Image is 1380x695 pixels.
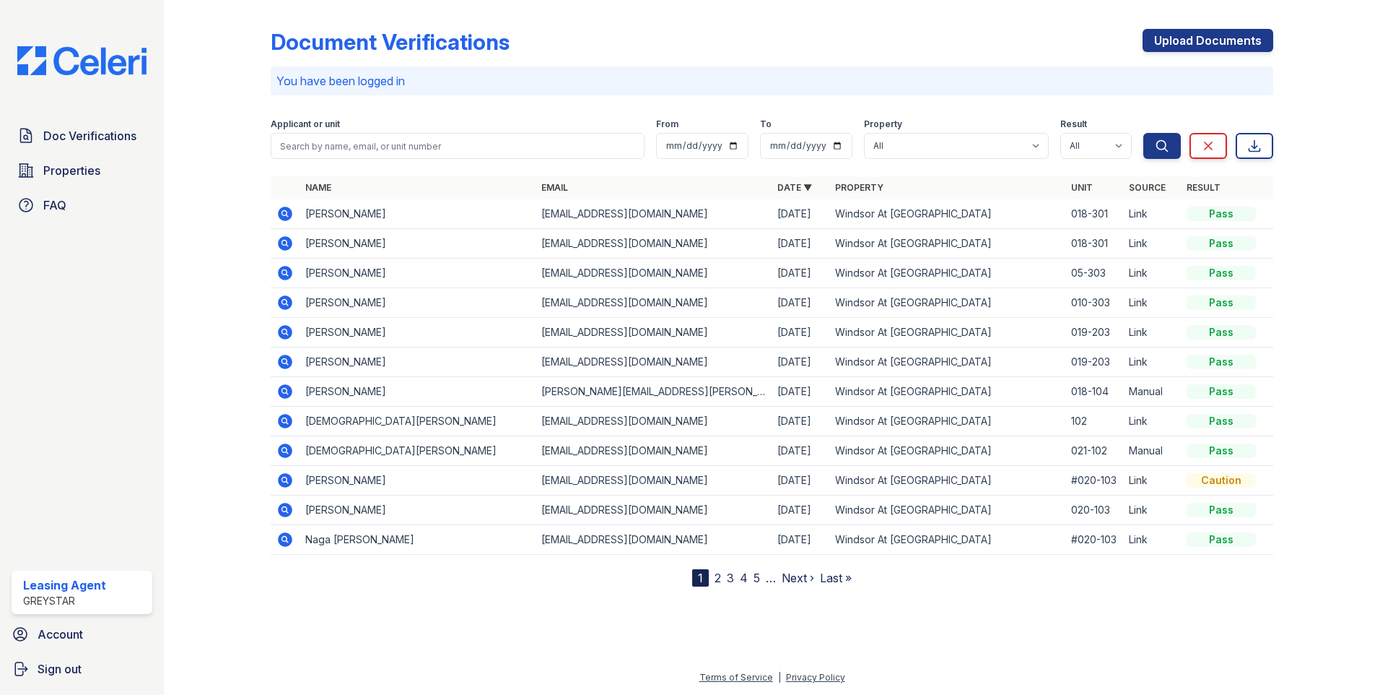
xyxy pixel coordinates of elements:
[1123,436,1181,466] td: Manual
[271,133,645,159] input: Search by name, email, or unit number
[829,347,1065,377] td: Windsor At [GEOGRAPHIC_DATA]
[536,496,772,525] td: [EMAIL_ADDRESS][DOMAIN_NAME]
[1123,377,1181,407] td: Manual
[1123,466,1181,496] td: Link
[829,199,1065,229] td: Windsor At [GEOGRAPHIC_DATA]
[782,571,814,585] a: Next ›
[6,46,158,75] img: CE_Logo_Blue-a8612792a0a2168367f1c8372b55b34899dd931a85d93a1a3d3e32e68fde9ad4.png
[766,569,776,587] span: …
[1123,407,1181,436] td: Link
[300,288,536,318] td: [PERSON_NAME]
[1065,466,1123,496] td: #020-103
[6,620,158,649] a: Account
[829,496,1065,525] td: Windsor At [GEOGRAPHIC_DATA]
[6,655,158,683] a: Sign out
[1187,325,1256,340] div: Pass
[829,377,1065,407] td: Windsor At [GEOGRAPHIC_DATA]
[829,407,1065,436] td: Windsor At [GEOGRAPHIC_DATA]
[835,182,883,193] a: Property
[772,347,829,377] td: [DATE]
[829,259,1065,288] td: Windsor At [GEOGRAPHIC_DATA]
[1187,444,1256,458] div: Pass
[1065,496,1123,525] td: 020-103
[536,347,772,377] td: [EMAIL_ADDRESS][DOMAIN_NAME]
[43,162,100,179] span: Properties
[829,288,1065,318] td: Windsor At [GEOGRAPHIC_DATA]
[1065,259,1123,288] td: 05-303
[1065,436,1123,466] td: 021-102
[12,121,152,150] a: Doc Verifications
[300,259,536,288] td: [PERSON_NAME]
[300,407,536,436] td: [DEMOGRAPHIC_DATA][PERSON_NAME]
[38,626,83,643] span: Account
[777,182,812,193] a: Date ▼
[1187,473,1256,488] div: Caution
[536,466,772,496] td: [EMAIL_ADDRESS][DOMAIN_NAME]
[772,318,829,347] td: [DATE]
[271,118,340,130] label: Applicant or unit
[740,571,748,585] a: 4
[772,496,829,525] td: [DATE]
[1071,182,1093,193] a: Unit
[1123,318,1181,347] td: Link
[772,466,829,496] td: [DATE]
[536,436,772,466] td: [EMAIL_ADDRESS][DOMAIN_NAME]
[772,377,829,407] td: [DATE]
[300,377,536,407] td: [PERSON_NAME]
[778,672,781,683] div: |
[772,259,829,288] td: [DATE]
[829,318,1065,347] td: Windsor At [GEOGRAPHIC_DATA]
[1187,384,1256,399] div: Pass
[829,229,1065,259] td: Windsor At [GEOGRAPHIC_DATA]
[772,407,829,436] td: [DATE]
[1065,318,1123,347] td: 019-203
[1187,355,1256,369] div: Pass
[864,118,902,130] label: Property
[772,229,829,259] td: [DATE]
[300,347,536,377] td: [PERSON_NAME]
[12,191,152,220] a: FAQ
[1187,182,1220,193] a: Result
[754,571,760,585] a: 5
[1123,496,1181,525] td: Link
[23,577,106,594] div: Leasing Agent
[1143,29,1273,52] a: Upload Documents
[1187,414,1256,428] div: Pass
[1123,259,1181,288] td: Link
[276,72,1267,90] p: You have been logged in
[772,288,829,318] td: [DATE]
[1123,199,1181,229] td: Link
[1123,525,1181,555] td: Link
[692,569,709,587] div: 1
[829,436,1065,466] td: Windsor At [GEOGRAPHIC_DATA]
[1065,347,1123,377] td: 019-203
[300,496,536,525] td: [PERSON_NAME]
[772,436,829,466] td: [DATE]
[715,571,721,585] a: 2
[536,318,772,347] td: [EMAIL_ADDRESS][DOMAIN_NAME]
[271,29,510,55] div: Document Verifications
[1187,532,1256,547] div: Pass
[1129,182,1166,193] a: Source
[1065,199,1123,229] td: 018-301
[1187,236,1256,251] div: Pass
[760,118,772,130] label: To
[536,525,772,555] td: [EMAIL_ADDRESS][DOMAIN_NAME]
[12,156,152,185] a: Properties
[772,199,829,229] td: [DATE]
[1123,288,1181,318] td: Link
[1065,288,1123,318] td: 010-303
[829,525,1065,555] td: Windsor At [GEOGRAPHIC_DATA]
[38,660,82,678] span: Sign out
[536,259,772,288] td: [EMAIL_ADDRESS][DOMAIN_NAME]
[1187,503,1256,517] div: Pass
[1187,295,1256,310] div: Pass
[772,525,829,555] td: [DATE]
[1187,266,1256,280] div: Pass
[536,407,772,436] td: [EMAIL_ADDRESS][DOMAIN_NAME]
[656,118,678,130] label: From
[1123,347,1181,377] td: Link
[300,318,536,347] td: [PERSON_NAME]
[1065,407,1123,436] td: 102
[305,182,331,193] a: Name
